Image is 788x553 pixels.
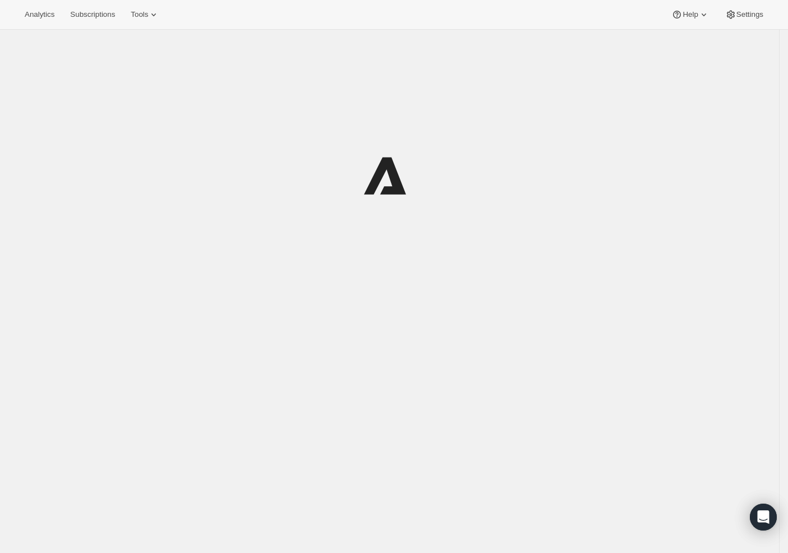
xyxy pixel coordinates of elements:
span: Analytics [25,10,54,19]
span: Tools [131,10,148,19]
button: Analytics [18,7,61,22]
div: Open Intercom Messenger [750,504,777,531]
button: Tools [124,7,166,22]
span: Settings [736,10,763,19]
span: Help [683,10,698,19]
button: Help [665,7,716,22]
button: Subscriptions [63,7,122,22]
button: Settings [718,7,770,22]
span: Subscriptions [70,10,115,19]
